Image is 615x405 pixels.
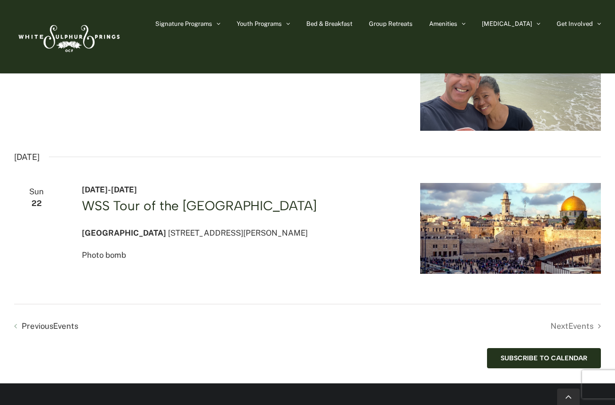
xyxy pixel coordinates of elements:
span: Bed & Breakfast [306,21,352,27]
time: - [82,185,137,194]
span: Get Involved [557,21,593,27]
span: [DATE] [82,185,108,194]
span: Sun [14,185,59,199]
a: WSS Tour of the [GEOGRAPHIC_DATA] [82,198,317,214]
span: Previous [22,319,78,333]
span: Group Retreats [369,21,413,27]
span: [MEDICAL_DATA] [482,21,532,27]
time: [DATE] [14,150,40,165]
span: [DATE] [111,185,137,194]
p: Photo bomb [82,248,398,262]
span: Events [53,321,78,331]
span: [GEOGRAPHIC_DATA] [82,228,166,238]
span: 22 [14,197,59,210]
button: Subscribe to calendar [501,354,587,362]
a: Previous Events [9,319,78,333]
span: Amenities [429,21,457,27]
img: White Sulphur Springs Logo [14,15,122,59]
span: Signature Programs [155,21,212,27]
span: [STREET_ADDRESS][PERSON_NAME] [168,228,308,238]
img: wailing-wall [420,183,601,274]
span: Youth Programs [237,21,282,27]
